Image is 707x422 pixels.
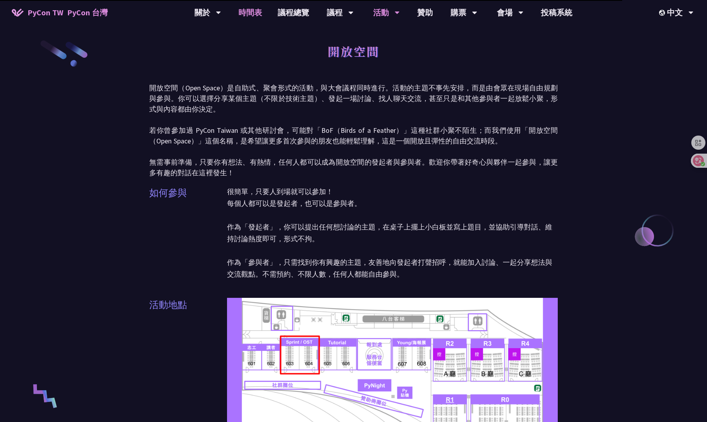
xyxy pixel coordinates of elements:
[149,186,187,200] p: 如何參與
[27,7,108,18] span: PyCon TW
[328,39,379,63] h1: 開放空間
[149,298,187,312] p: 活動地點
[149,83,558,178] p: 開放空間（Open Space）是自助式、聚會形式的活動，與大會議程同時進行。活動的主題不事先安排，而是由會眾在現場自由規劃與參與。你可以選擇分享某個主題（不限於技術主題）、發起一場討論、找人聊...
[67,7,108,17] font: PyCon 台灣
[4,3,115,22] a: PyCon TW PyCon 台灣
[659,10,667,16] img: Locale Icon
[227,186,558,280] p: 很簡單，只要人到場就可以參加！ 每個人都可以是發起者，也可以是參與者。 作為「發起者」，你可以提出任何想討論的主題，在桌子上擺上小白板並寫上題目，並協助引導對話、維持討論熱度即可，形式不拘。 作...
[12,9,24,17] img: Home icon of PyCon TW 2025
